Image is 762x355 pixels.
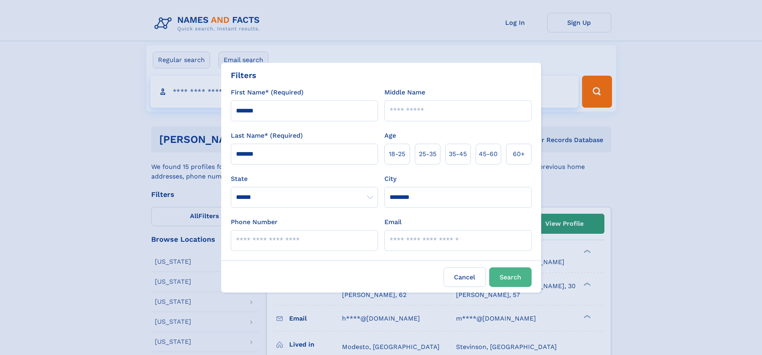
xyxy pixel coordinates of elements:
label: Age [384,131,396,140]
label: Phone Number [231,217,278,227]
label: Last Name* (Required) [231,131,303,140]
span: 60+ [513,149,525,159]
label: Middle Name [384,88,425,97]
label: Cancel [444,267,486,287]
button: Search [489,267,532,287]
label: State [231,174,378,184]
span: 35‑45 [449,149,467,159]
div: Filters [231,69,256,81]
span: 25‑35 [419,149,436,159]
span: 18‑25 [389,149,405,159]
label: First Name* (Required) [231,88,304,97]
label: Email [384,217,402,227]
span: 45‑60 [479,149,498,159]
label: City [384,174,396,184]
